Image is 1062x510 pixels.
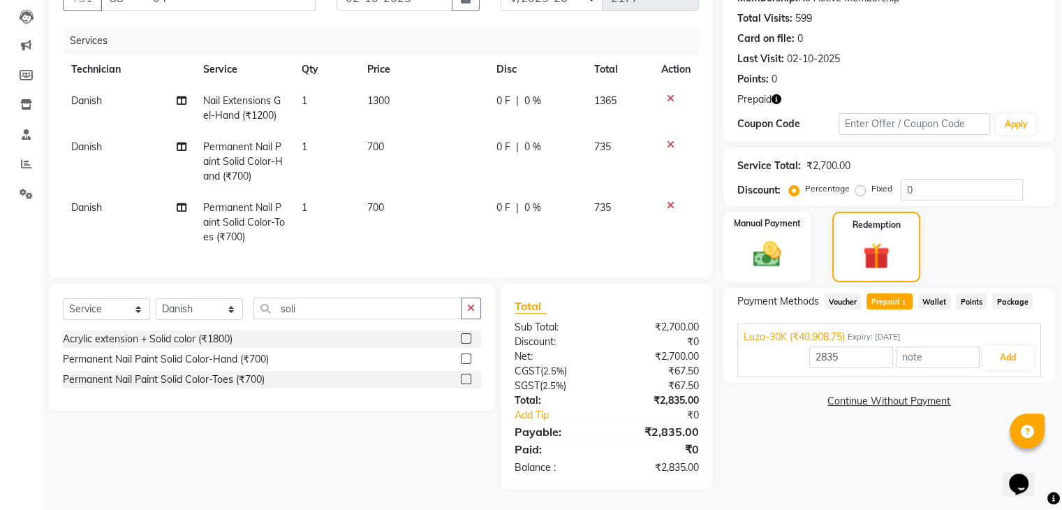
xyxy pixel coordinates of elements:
a: Continue Without Payment [726,394,1052,409]
th: Disc [488,54,587,85]
th: Action [653,54,699,85]
label: Redemption [853,219,901,231]
th: Technician [63,54,194,85]
div: ₹2,700.00 [607,320,709,335]
div: ( ) [504,379,607,393]
th: Qty [293,54,359,85]
span: Danish [71,140,102,153]
span: Total [515,299,547,314]
div: Coupon Code [737,117,839,131]
div: ₹2,835.00 [607,423,709,440]
div: Services [64,28,709,54]
span: 0 % [524,140,541,154]
span: Package [992,293,1033,309]
div: 0 [772,72,777,87]
span: 0 % [524,94,541,108]
span: SGST [515,379,540,392]
div: Paid: [504,441,607,458]
div: Points: [737,72,769,87]
label: Fixed [871,182,892,195]
span: 1 [302,94,307,107]
div: Permanent Nail Paint Solid Color-Toes (₹700) [63,372,265,387]
span: 0 F [496,140,510,154]
div: Last Visit: [737,52,784,66]
span: 700 [367,140,384,153]
span: 1365 [594,94,617,107]
span: Expiry: [DATE] [848,331,901,343]
label: Manual Payment [734,217,801,230]
span: 2.5% [543,380,563,391]
span: 0 % [524,201,541,215]
img: _cash.svg [744,238,790,270]
span: Prepaid [866,293,912,309]
div: ₹67.50 [607,379,709,393]
a: Add Tip [504,408,624,423]
span: Permanent Nail Paint Solid Color-Toes (₹700) [202,201,284,243]
div: Permanent Nail Paint Solid Color-Hand (₹700) [63,352,269,367]
div: ₹67.50 [607,364,709,379]
span: | [516,94,519,108]
span: Nail Extensions Gel-Hand (₹1200) [202,94,280,122]
img: _gift.svg [855,240,898,272]
span: Payment Methods [737,294,819,309]
span: Luzo-30K (₹40,908.75) [744,330,845,344]
div: Discount: [504,335,607,349]
div: Payable: [504,423,607,440]
input: Amount [809,347,893,368]
span: 1 [900,299,908,307]
button: Add [982,346,1033,370]
span: | [516,201,519,215]
div: ₹2,700.00 [607,349,709,364]
th: Service [194,54,293,85]
div: 0 [797,31,803,46]
th: Price [359,54,487,85]
span: 1 [302,201,307,214]
div: Total: [504,393,607,408]
span: 700 [367,201,384,214]
label: Percentage [805,182,850,195]
span: Danish [71,94,102,107]
span: Danish [71,201,102,214]
span: 0 F [496,94,510,108]
iframe: chat widget [1003,454,1048,496]
div: Service Total: [737,159,801,173]
span: Wallet [918,293,951,309]
input: note [896,347,980,368]
div: ₹0 [607,335,709,349]
div: ₹2,835.00 [607,393,709,408]
input: Enter Offer / Coupon Code [839,113,991,135]
div: ( ) [504,364,607,379]
span: 735 [594,140,611,153]
div: Total Visits: [737,11,792,26]
span: 735 [594,201,611,214]
input: Search or Scan [253,298,462,319]
div: Balance : [504,460,607,475]
span: Points [956,293,987,309]
span: 1 [302,140,307,153]
span: | [516,140,519,154]
span: Voucher [825,293,862,309]
div: Net: [504,349,607,364]
span: 1300 [367,94,390,107]
div: 599 [795,11,812,26]
div: 02-10-2025 [787,52,840,66]
div: ₹2,835.00 [607,460,709,475]
div: Card on file: [737,31,795,46]
span: 2.5% [543,365,564,377]
div: ₹2,700.00 [806,159,850,173]
span: Prepaid [737,92,772,107]
div: Acrylic extension + Solid color (₹1800) [63,332,233,347]
span: Permanent Nail Paint Solid Color-Hand (₹700) [202,140,282,182]
div: ₹0 [624,408,709,423]
div: Sub Total: [504,320,607,335]
div: Discount: [737,183,781,198]
span: 0 F [496,201,510,215]
th: Total [586,54,652,85]
div: ₹0 [607,441,709,458]
button: Apply [996,114,1035,135]
span: CGST [515,365,540,377]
